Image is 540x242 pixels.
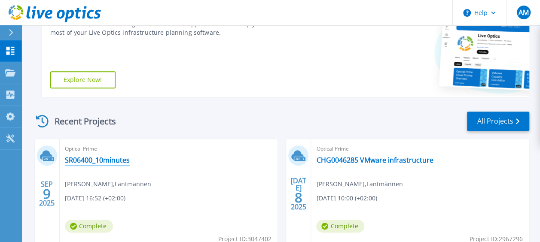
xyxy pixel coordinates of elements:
a: CHG0046285 VMware infrastructure [316,156,433,164]
span: [DATE] 16:52 (+02:00) [65,194,125,203]
span: Optical Prime [316,144,524,154]
span: Complete [316,220,364,233]
div: SEP 2025 [39,178,55,209]
span: AM [518,9,528,16]
span: 8 [295,194,302,201]
span: 9 [43,190,51,197]
a: Explore Now! [50,71,116,88]
span: [PERSON_NAME] , Lantmännen [65,179,151,189]
div: Find tutorials, instructional guides and other support videos to help you make the most of your L... [50,20,304,37]
a: All Projects [467,112,529,131]
div: Recent Projects [33,111,128,132]
a: SR06400_10minutes [65,156,130,164]
span: Optical Prime [65,144,273,154]
span: [PERSON_NAME] , Lantmännen [316,179,403,189]
span: Complete [65,220,113,233]
span: [DATE] 10:00 (+02:00) [316,194,377,203]
div: [DATE] 2025 [290,178,307,209]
